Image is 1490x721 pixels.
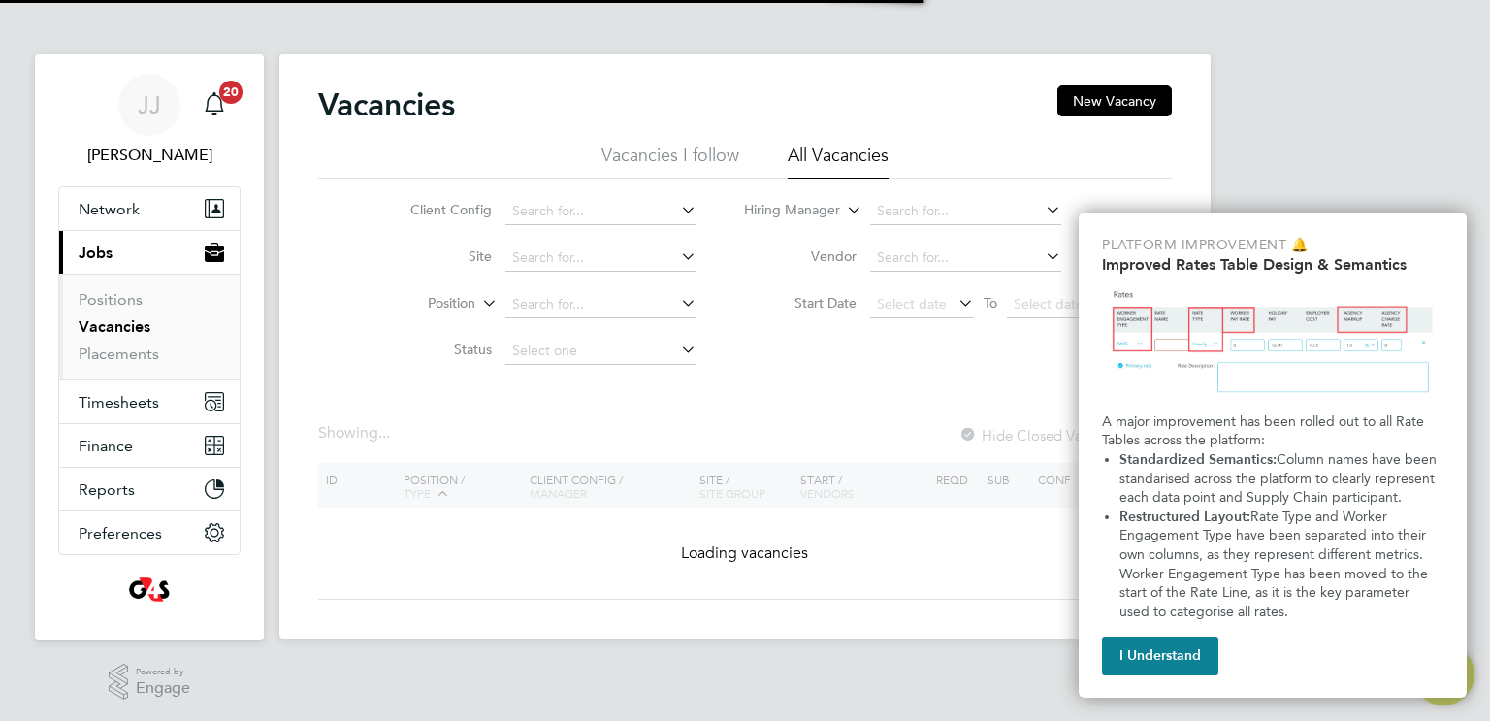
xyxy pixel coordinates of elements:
[35,54,264,640] nav: Main navigation
[505,245,696,272] input: Search for...
[380,341,492,358] label: Status
[318,423,394,443] div: Showing
[138,92,161,117] span: JJ
[1119,451,1441,506] span: Column names have been standarised across the platform to clearly represent each data point and S...
[505,198,696,225] input: Search for...
[1119,508,1250,525] strong: Restructured Layout:
[978,290,1003,315] span: To
[877,295,947,312] span: Select date
[1014,295,1084,312] span: Select date
[788,144,889,179] li: All Vacancies
[364,294,475,313] label: Position
[1102,236,1443,255] p: Platform Improvement 🔔
[1079,213,1467,698] div: Improved Rate Table Semantics
[729,201,840,220] label: Hiring Manager
[380,201,492,218] label: Client Config
[219,81,243,104] span: 20
[380,247,492,265] label: Site
[125,574,175,606] img: g4sssuk-logo-retina.png
[79,524,162,542] span: Preferences
[378,423,390,442] span: ...
[745,294,857,311] label: Start Date
[79,200,140,218] span: Network
[505,338,696,365] input: Select one
[136,664,190,680] span: Powered by
[79,290,143,309] a: Positions
[1102,637,1218,675] button: I Understand
[79,393,159,411] span: Timesheets
[79,344,159,363] a: Placements
[1102,281,1443,405] img: Updated Rates Table Design & Semantics
[505,291,696,318] input: Search for...
[1119,508,1432,620] span: Rate Type and Worker Engagement Type have been separated into their own columns, as they represen...
[58,74,241,167] a: Go to account details
[601,144,739,179] li: Vacancies I follow
[136,680,190,697] span: Engage
[79,437,133,455] span: Finance
[58,144,241,167] span: Jennifer Jackson
[79,317,150,336] a: Vacancies
[1102,255,1443,274] h2: Improved Rates Table Design & Semantics
[870,245,1061,272] input: Search for...
[318,85,455,124] h2: Vacancies
[1102,412,1443,450] p: A major improvement has been rolled out to all Rate Tables across the platform:
[1057,85,1172,116] button: New Vacancy
[1119,451,1277,468] strong: Standardized Semantics:
[745,247,857,265] label: Vendor
[58,574,241,606] a: Go to home page
[79,244,113,262] span: Jobs
[870,198,1061,225] input: Search for...
[79,480,135,499] span: Reports
[958,426,1129,444] label: Hide Closed Vacancies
